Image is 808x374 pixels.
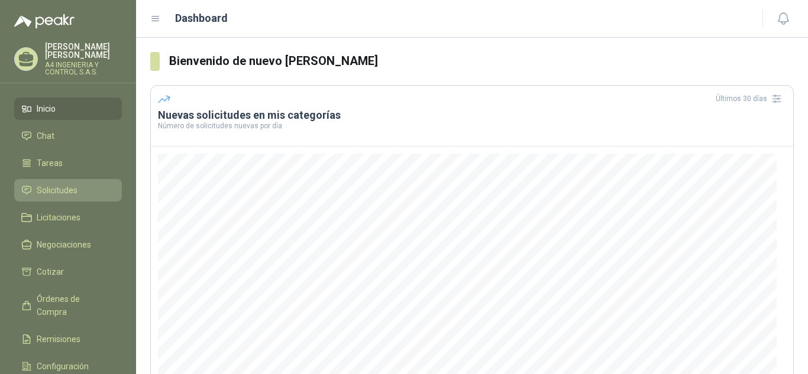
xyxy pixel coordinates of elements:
span: Inicio [37,102,56,115]
p: [PERSON_NAME] [PERSON_NAME] [45,43,122,59]
span: Chat [37,129,54,142]
span: Configuración [37,360,89,373]
span: Negociaciones [37,238,91,251]
span: Órdenes de Compra [37,292,111,318]
p: A4 INGENIERIA Y CONTROL S.A.S. [45,61,122,76]
a: Remisiones [14,328,122,350]
h1: Dashboard [175,10,228,27]
div: Últimos 30 días [716,89,786,108]
p: Número de solicitudes nuevas por día [158,122,786,129]
span: Tareas [37,157,63,170]
a: Cotizar [14,261,122,283]
img: Logo peakr [14,14,75,28]
h3: Nuevas solicitudes en mis categorías [158,108,786,122]
a: Negociaciones [14,233,122,256]
span: Solicitudes [37,184,77,197]
a: Tareas [14,152,122,174]
span: Licitaciones [37,211,80,224]
span: Remisiones [37,333,80,346]
span: Cotizar [37,265,64,278]
a: Solicitudes [14,179,122,201]
a: Órdenes de Compra [14,288,122,323]
h3: Bienvenido de nuevo [PERSON_NAME] [169,52,794,70]
a: Chat [14,125,122,147]
a: Licitaciones [14,206,122,229]
a: Inicio [14,97,122,120]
